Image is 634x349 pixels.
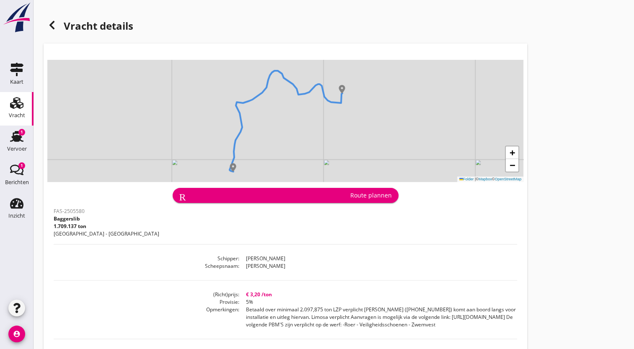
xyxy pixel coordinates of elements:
img: Marker [338,85,346,93]
img: Marker [229,163,237,172]
dt: (Richt)prijs [54,291,239,298]
span: Baggerslib [54,215,80,222]
div: Vervoer [7,146,27,151]
img: logo-small.a267ee39.svg [2,2,32,33]
button: Route plannen [173,188,399,203]
a: OpenStreetMap [495,177,522,181]
i: account_circle [8,326,25,342]
div: Kaart [10,79,23,85]
dt: Opmerkingen [54,306,239,328]
span: FAS-2505580 [54,208,85,215]
div: 1 [18,162,25,169]
font: Route plannen [350,191,392,200]
a: Uitzoomen [506,159,518,172]
span: + [510,147,515,158]
a: Folder [459,177,474,181]
i: Routebeschrijving [179,190,347,200]
dt: Schipper [54,255,239,262]
a: Mapbox [479,177,492,181]
dd: [PERSON_NAME] [239,262,517,270]
dd: Betaald over minimaal 2.097,875 ton LZP verplicht [PERSON_NAME] ([PHONE_NUMBER]) komt aan boord l... [239,306,517,328]
div: Inzicht [8,213,25,218]
font: Vracht details [64,19,133,33]
div: © © [457,177,523,182]
div: Berichten [5,180,29,185]
a: Inzoomen [506,146,518,159]
p: [GEOGRAPHIC_DATA] - [GEOGRAPHIC_DATA] [54,230,159,238]
div: 1 [18,129,25,136]
dd: 5% [239,298,517,306]
dt: Scheepsnaam [54,262,239,270]
font: 1.709.137 ton [54,223,86,230]
dd: € 3,20 /ton [239,291,517,298]
dt: Provisie [54,298,239,306]
div: Vracht [9,113,25,118]
span: − [510,160,515,170]
dd: [PERSON_NAME] [239,255,517,262]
